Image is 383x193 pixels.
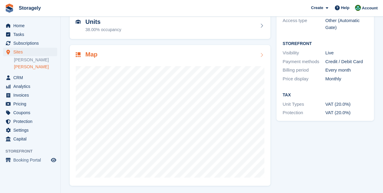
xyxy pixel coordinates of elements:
h2: Storefront [282,41,368,46]
a: [PERSON_NAME] [14,57,57,63]
div: Other (Automatic Gate) [325,17,368,31]
span: Help [341,5,349,11]
span: Account [362,5,378,11]
h2: Tax [282,93,368,98]
span: Storefront [5,148,60,154]
div: Unit Types [282,101,325,108]
a: menu [3,91,57,99]
div: 38.00% occupancy [85,27,121,33]
a: menu [3,117,57,126]
span: Protection [13,117,50,126]
span: Capital [13,135,50,143]
div: Every month [325,67,368,74]
span: Tasks [13,30,50,39]
a: Map [70,45,270,186]
div: Payment methods [282,58,325,65]
a: menu [3,39,57,47]
div: Monthly [325,76,368,82]
div: Credit / Debit Card [325,58,368,65]
div: Access type [282,17,325,31]
span: Create [311,5,323,11]
h2: Map [85,51,97,58]
a: menu [3,48,57,56]
img: unit-icn-7be61d7bf1b0ce9d3e12c5938cc71ed9869f7b940bace4675aadf7bd6d80202e.svg [76,20,81,24]
a: menu [3,126,57,134]
h2: Units [85,18,121,25]
span: Booking Portal [13,156,50,164]
a: Preview store [50,156,57,164]
div: VAT (20.0%) [325,109,368,116]
a: menu [3,73,57,82]
div: Price display [282,76,325,82]
a: menu [3,156,57,164]
a: menu [3,21,57,30]
span: Settings [13,126,50,134]
span: Pricing [13,100,50,108]
div: Protection [282,109,325,116]
span: Sites [13,48,50,56]
a: menu [3,100,57,108]
a: menu [3,135,57,143]
a: Storagely [16,3,43,13]
span: Coupons [13,108,50,117]
img: Notifications [355,5,361,11]
img: stora-icon-8386f47178a22dfd0bd8f6a31ec36ba5ce8667c1dd55bd0f319d3a0aa187defe.svg [5,4,14,13]
span: Invoices [13,91,50,99]
div: Live [325,50,368,56]
div: Billing period [282,67,325,74]
span: CRM [13,73,50,82]
a: menu [3,30,57,39]
a: menu [3,82,57,91]
div: Visibility [282,50,325,56]
a: menu [3,108,57,117]
a: [PERSON_NAME] [14,64,57,70]
div: VAT (20.0%) [325,101,368,108]
span: Analytics [13,82,50,91]
img: map-icn-33ee37083ee616e46c38cad1a60f524a97daa1e2b2c8c0bc3eb3415660979fc1.svg [76,52,81,57]
span: Subscriptions [13,39,50,47]
span: Home [13,21,50,30]
a: Units 38.00% occupancy [70,12,270,39]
